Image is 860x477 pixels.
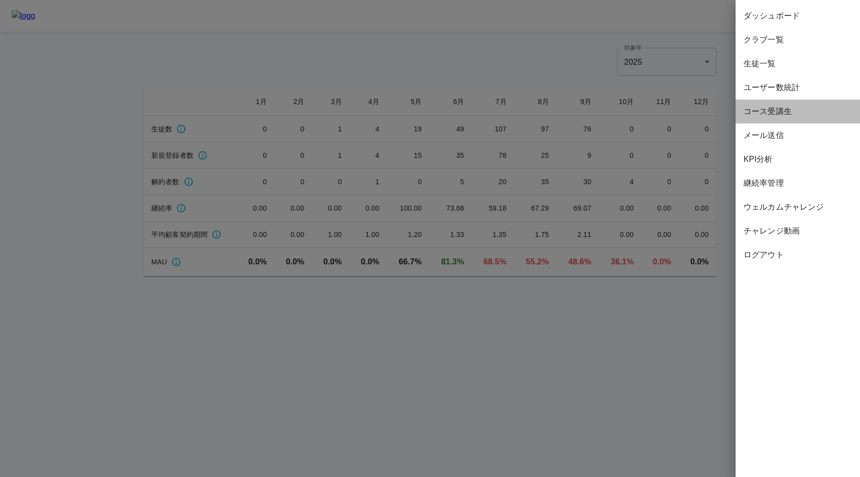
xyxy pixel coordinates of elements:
[744,129,852,141] span: メール送信
[744,225,852,237] span: チャレンジ動画
[736,100,860,123] div: コース受講生
[736,195,860,219] div: ウェルカムチャレンジ
[736,4,860,28] div: ダッシュボード
[744,82,852,94] span: ユーザー数統計
[736,52,860,76] div: 生徒一覧
[736,243,860,267] div: ログアウト
[744,177,852,189] span: 継続率管理
[744,10,852,22] span: ダッシュボード
[744,249,852,261] span: ログアウト
[736,171,860,195] div: 継続率管理
[744,153,852,165] span: KPI分析
[736,147,860,171] div: KPI分析
[744,34,852,46] span: クラブ一覧
[744,58,852,70] span: 生徒一覧
[736,123,860,147] div: メール送信
[744,106,852,118] span: コース受講生
[744,201,852,213] span: ウェルカムチャレンジ
[736,219,860,243] div: チャレンジ動画
[736,28,860,52] div: クラブ一覧
[736,76,860,100] div: ユーザー数統計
